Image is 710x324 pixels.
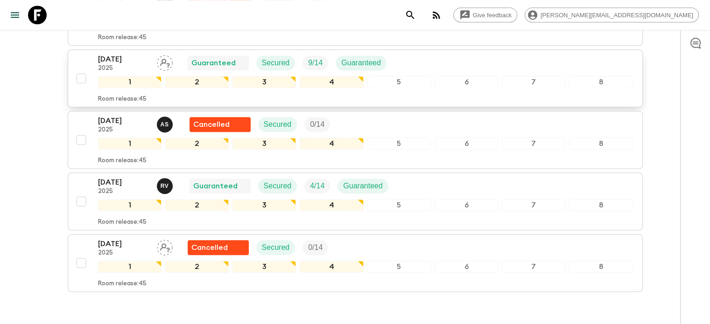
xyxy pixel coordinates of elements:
div: 8 [569,76,633,88]
p: Secured [264,180,292,192]
div: 6 [435,76,498,88]
div: Trip Fill [302,55,328,70]
div: Secured [258,117,297,132]
div: 4 [300,261,363,273]
div: 5 [367,199,431,211]
div: 6 [435,199,498,211]
button: [DATE]2025Assign pack leaderFlash Pack cancellationSecuredTrip Fill12345678Room release:45 [68,234,643,292]
div: 3 [232,199,296,211]
p: Room release: 45 [98,219,147,226]
p: 2025 [98,249,149,257]
div: Trip Fill [304,179,330,193]
p: [DATE] [98,177,149,188]
p: Cancelled [193,119,230,130]
div: Flash Pack cancellation [188,240,249,255]
p: Guaranteed [193,180,238,192]
p: 9 / 14 [308,57,323,69]
p: Room release: 45 [98,96,147,103]
p: [DATE] [98,238,149,249]
div: Trip Fill [302,240,328,255]
div: [PERSON_NAME][EMAIL_ADDRESS][DOMAIN_NAME] [525,7,699,22]
div: 4 [300,76,363,88]
p: Cancelled [191,242,228,253]
div: Trip Fill [304,117,330,132]
p: A S [161,121,169,128]
div: 2 [165,261,229,273]
p: 4 / 14 [310,180,324,192]
button: [DATE]2025Assign pack leaderGuaranteedSecuredTrip FillGuaranteed12345678Room release:45 [68,49,643,107]
p: 2025 [98,126,149,134]
p: Secured [262,57,290,69]
span: Give feedback [468,12,517,19]
div: 8 [569,261,633,273]
div: 3 [232,76,296,88]
div: 5 [367,76,431,88]
div: 6 [435,138,498,150]
p: [DATE] [98,54,149,65]
p: Guaranteed [341,57,381,69]
span: [PERSON_NAME][EMAIL_ADDRESS][DOMAIN_NAME] [535,12,698,19]
div: 5 [367,138,431,150]
div: 2 [165,199,229,211]
div: 4 [300,199,363,211]
a: Give feedback [453,7,517,22]
p: Room release: 45 [98,280,147,288]
p: Secured [264,119,292,130]
p: Room release: 45 [98,34,147,41]
div: 4 [300,138,363,150]
button: [DATE]2025Anne SgrazzuttiFlash Pack cancellationSecuredTrip Fill12345678Room release:45 [68,111,643,169]
div: 1 [98,261,162,273]
p: Secured [262,242,290,253]
p: R V [161,182,169,190]
button: RV [157,178,175,194]
span: Anne Sgrazzutti [157,119,175,127]
p: 0 / 14 [308,242,323,253]
div: 1 [98,199,162,211]
div: 6 [435,261,498,273]
div: 2 [165,76,229,88]
div: 3 [232,138,296,150]
p: Guaranteed [343,180,383,192]
div: 7 [502,199,565,211]
div: Flash Pack cancellation [190,117,251,132]
div: 8 [569,199,633,211]
p: Room release: 45 [98,157,147,165]
button: AS [157,117,175,132]
span: Assign pack leader [157,58,173,65]
div: 2 [165,138,229,150]
p: 2025 [98,65,149,72]
div: 3 [232,261,296,273]
p: 0 / 14 [310,119,324,130]
div: 8 [569,138,633,150]
button: search adventures [401,6,420,24]
p: [DATE] [98,115,149,126]
button: menu [6,6,24,24]
p: Guaranteed [191,57,236,69]
span: Assign pack leader [157,242,173,250]
div: Secured [256,55,295,70]
span: Rita Vogel [157,181,175,188]
div: 5 [367,261,431,273]
div: 1 [98,138,162,150]
div: 1 [98,76,162,88]
div: Secured [256,240,295,255]
div: 7 [502,261,565,273]
div: 7 [502,76,565,88]
div: Secured [258,179,297,193]
p: 2025 [98,188,149,195]
button: [DATE]2025Rita VogelGuaranteedSecuredTrip FillGuaranteed12345678Room release:45 [68,172,643,230]
div: 7 [502,138,565,150]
